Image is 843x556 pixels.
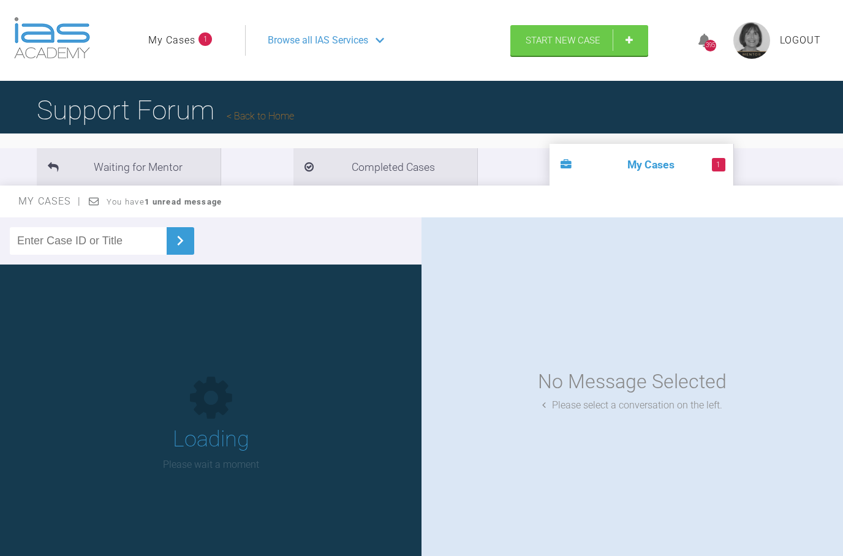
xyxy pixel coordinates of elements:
[780,32,821,48] a: Logout
[542,397,722,413] div: Please select a conversation on the left.
[170,231,190,250] img: chevronRight.28bd32b0.svg
[227,110,294,122] a: Back to Home
[148,32,195,48] a: My Cases
[37,89,294,132] h1: Support Forum
[107,197,222,206] span: You have
[538,366,727,397] div: No Message Selected
[733,22,770,59] img: profile.png
[163,457,259,473] p: Please wait a moment
[705,40,716,51] div: 395
[14,17,90,59] img: logo-light.3e3ef733.png
[712,158,725,171] span: 1
[10,227,167,255] input: Enter Case ID or Title
[293,148,477,186] li: Completed Cases
[510,25,648,56] a: Start New Case
[550,144,733,186] li: My Cases
[145,197,222,206] strong: 1 unread message
[526,35,600,46] span: Start New Case
[18,195,81,207] span: My Cases
[37,148,221,186] li: Waiting for Mentor
[173,422,249,457] h1: Loading
[268,32,368,48] span: Browse all IAS Services
[198,32,212,46] span: 1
